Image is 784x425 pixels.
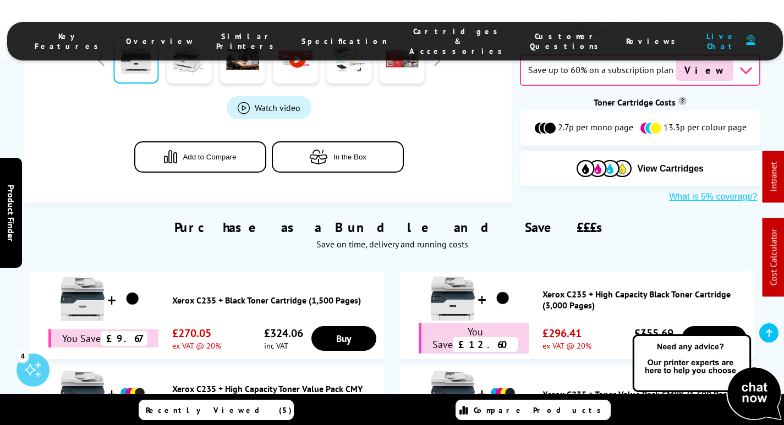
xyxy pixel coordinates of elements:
[183,152,236,161] span: Add to Compare
[637,164,704,174] span: View Cartridges
[35,31,104,51] span: Key Features
[172,326,221,340] span: £270.05
[666,191,760,202] button: What is 5% coverage?
[456,400,611,420] a: Compare Products
[37,239,747,250] div: Save on time, delivery and running costs
[6,184,17,241] span: Product Finder
[134,141,266,172] button: Add to Compare
[119,379,146,407] img: Xerox C235 + High Capacity Toner Value Pack CMY (2.5K Pages) K (3K Pages)
[528,64,673,75] span: Save up to 60% on a subscription plan
[489,285,517,312] img: Xerox C235 + High Capacity Black Toner Cartridge (3,000 Pages)
[664,122,747,135] span: 13.3p per colour page
[520,97,760,108] div: Toner Cartridge Costs
[528,159,752,178] button: View Cartridges
[172,340,221,351] span: ex VAT @ 20%
[216,31,279,51] span: Similar Printers
[139,400,294,420] a: Recently Viewed (5)
[126,36,194,46] span: Overview
[634,326,673,340] span: £355.69
[333,152,366,161] span: In the Box
[409,26,508,56] span: Cartridges & Accessories
[630,333,784,423] img: Open Live Chat window
[542,340,591,351] span: ex VAT @ 20%
[311,326,377,351] a: Buy
[474,405,607,415] span: Compare Products
[172,383,379,405] a: Xerox C235 + High Capacity Toner Value Pack CMY (2.5K Pages) K (3K Pages)
[419,323,529,354] div: You Save
[453,337,518,352] span: £12.60
[678,97,687,105] sup: Cost per page
[264,326,303,340] span: £324.06
[24,202,761,255] div: Purchase as a Bundle and Save £££s
[558,122,633,135] span: 2.7p per mono page
[768,162,779,192] a: Intranet
[272,141,404,172] button: In the Box
[61,371,105,415] img: Xerox C235 + High Capacity Toner Value Pack CMY (2.5K Pages) K (3K Pages)
[227,96,311,119] a: Product_All_Videos
[746,35,755,46] img: user-headset-duotone.svg
[489,379,517,407] img: Xerox C235 + Toner Value Pack CMYK (1,500 Pages)
[682,326,747,351] a: Buy
[542,289,749,311] a: Xerox C235 + High Capacity Black Toner Cartridge (3,000 Pages)
[101,331,147,346] span: £9.67
[48,329,158,347] div: You Save
[264,340,303,351] span: inc VAT
[676,59,733,81] span: View
[703,31,741,51] span: Live Chat
[431,277,475,321] img: Xerox C235 + High Capacity Black Toner Cartridge (3,000 Pages)
[626,36,681,46] span: Reviews
[17,350,29,362] div: 4
[768,229,779,286] a: Cost Calculator
[146,405,292,415] span: Recently Viewed (5)
[172,295,379,306] a: Xerox C235 + Black Toner Cartridge (1,500 Pages)
[119,285,146,313] img: Xerox C235 + Black Toner Cartridge (1,500 Pages)
[255,102,300,113] span: Watch video
[542,326,591,340] span: £296.41
[530,31,604,51] span: Customer Questions
[301,36,387,46] span: Specification
[577,160,632,177] img: Cartridges
[431,371,475,415] img: Xerox C235 + Toner Value Pack CMYK (1,500 Pages)
[542,389,749,400] a: Xerox C235 + Toner Value Pack CMYK (1,500 Pages)
[61,277,105,321] img: Xerox C235 + Black Toner Cartridge (1,500 Pages)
